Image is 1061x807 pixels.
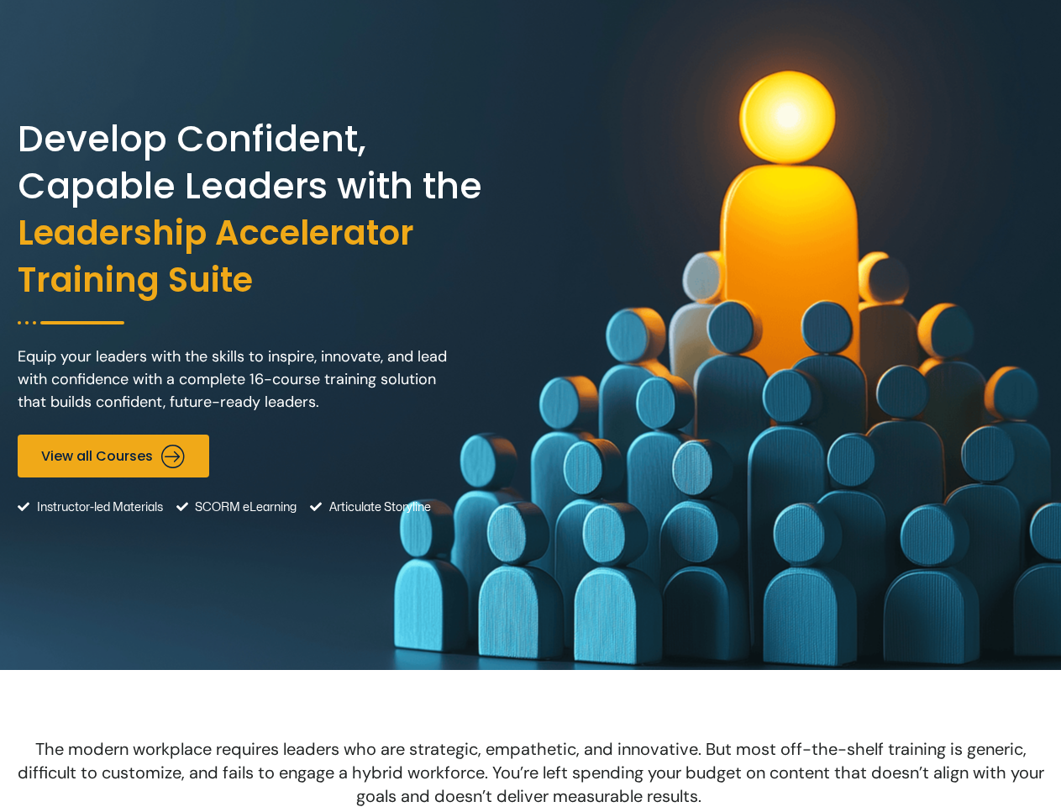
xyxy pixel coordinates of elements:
h2: Develop Confident, Capable Leaders with the [18,116,527,304]
span: Articulate Storyline [325,486,431,529]
span: SCORM eLearning [191,486,297,529]
span: Instructor-led Materials [33,486,163,529]
span: Leadership Accelerator Training Suite [18,210,527,304]
a: View all Courses [18,435,209,477]
p: Equip your leaders with the skills to inspire, innovate, and lead with confidence with a complete... [18,345,454,414]
span: The modern workplace requires leaders who are strategic, empathetic, and innovative. But most off... [18,738,1044,807]
span: View all Courses [41,448,153,464]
